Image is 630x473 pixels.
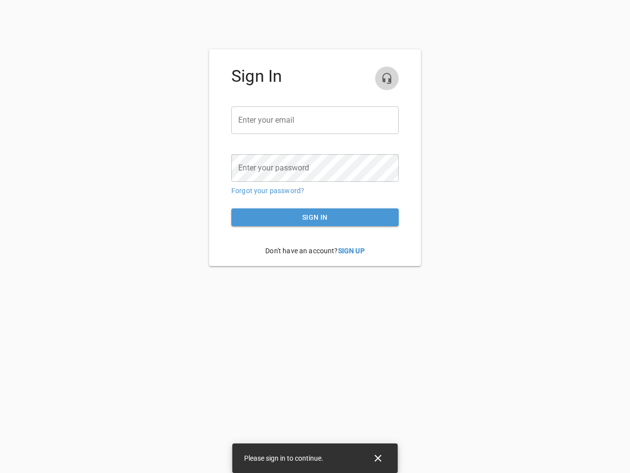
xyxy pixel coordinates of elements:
a: Sign Up [338,247,365,255]
h4: Sign In [231,67,399,86]
a: Forgot your password? [231,187,304,195]
span: Sign in [239,211,391,224]
button: Sign in [231,208,399,227]
button: Close [366,446,390,470]
span: Please sign in to continue. [244,454,323,462]
p: Don't have an account? [231,238,399,264]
